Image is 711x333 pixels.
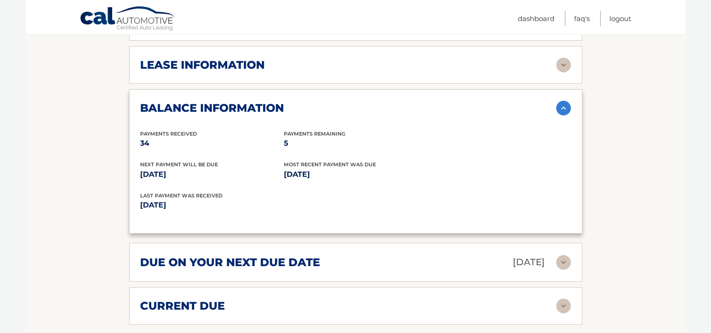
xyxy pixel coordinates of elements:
h2: balance information [141,101,284,115]
p: [DATE] [141,168,284,181]
span: Last Payment was received [141,192,223,199]
p: 5 [284,137,427,150]
span: Most Recent Payment Was Due [284,161,376,168]
p: 34 [141,137,284,150]
p: [DATE] [284,168,427,181]
span: Payments Remaining [284,131,345,137]
p: [DATE] [513,254,545,270]
h2: lease information [141,58,265,72]
a: FAQ's [575,11,590,26]
p: [DATE] [141,199,356,212]
img: accordion-active.svg [556,101,571,115]
span: Payments Received [141,131,197,137]
img: accordion-rest.svg [556,299,571,313]
img: accordion-rest.svg [556,255,571,270]
span: Next Payment will be due [141,161,218,168]
img: accordion-rest.svg [556,58,571,72]
a: Logout [610,11,632,26]
h2: current due [141,299,225,313]
a: Cal Automotive [80,6,176,33]
a: Dashboard [518,11,555,26]
h2: due on your next due date [141,256,320,269]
